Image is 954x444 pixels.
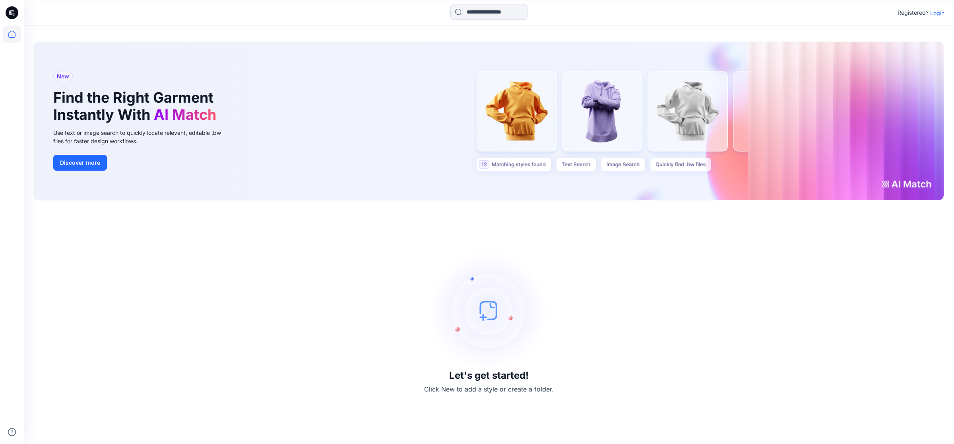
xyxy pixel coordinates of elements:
[930,9,944,17] p: Login
[53,89,220,123] h1: Find the Right Garment Instantly With
[154,106,216,123] span: AI Match
[449,370,529,381] h3: Let's get started!
[429,251,549,370] img: empty-state-image.svg
[57,72,69,81] span: New
[898,8,929,18] p: Registered?
[424,384,554,394] p: Click New to add a style or create a folder.
[53,155,107,171] button: Discover more
[53,129,232,145] div: Use text or image search to quickly locate relevant, editable .bw files for faster design workflows.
